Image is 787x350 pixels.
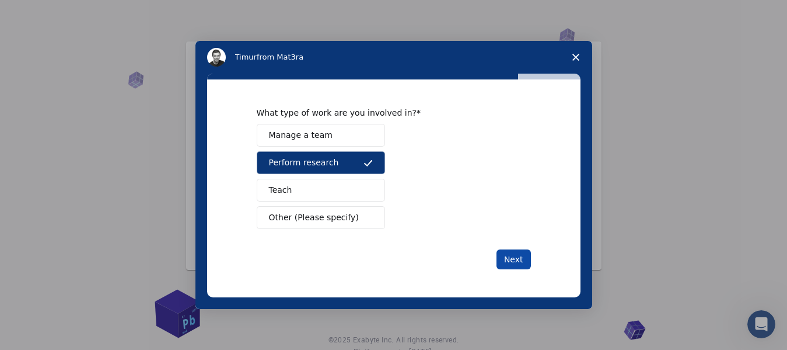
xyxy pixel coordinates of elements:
[257,108,513,118] div: What type of work are you involved in?
[257,179,385,202] button: Teach
[257,53,303,61] span: from Mat3ra
[496,249,531,269] button: Next
[257,206,385,229] button: Other (Please specify)
[257,151,385,174] button: Perform research
[269,184,292,196] span: Teach
[269,157,339,169] span: Perform research
[235,53,257,61] span: Timur
[207,48,226,67] img: Profile image for Timur
[23,8,60,19] span: Destek
[257,124,385,147] button: Manage a team
[269,129,333,141] span: Manage a team
[559,41,592,74] span: Close survey
[269,212,359,224] span: Other (Please specify)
